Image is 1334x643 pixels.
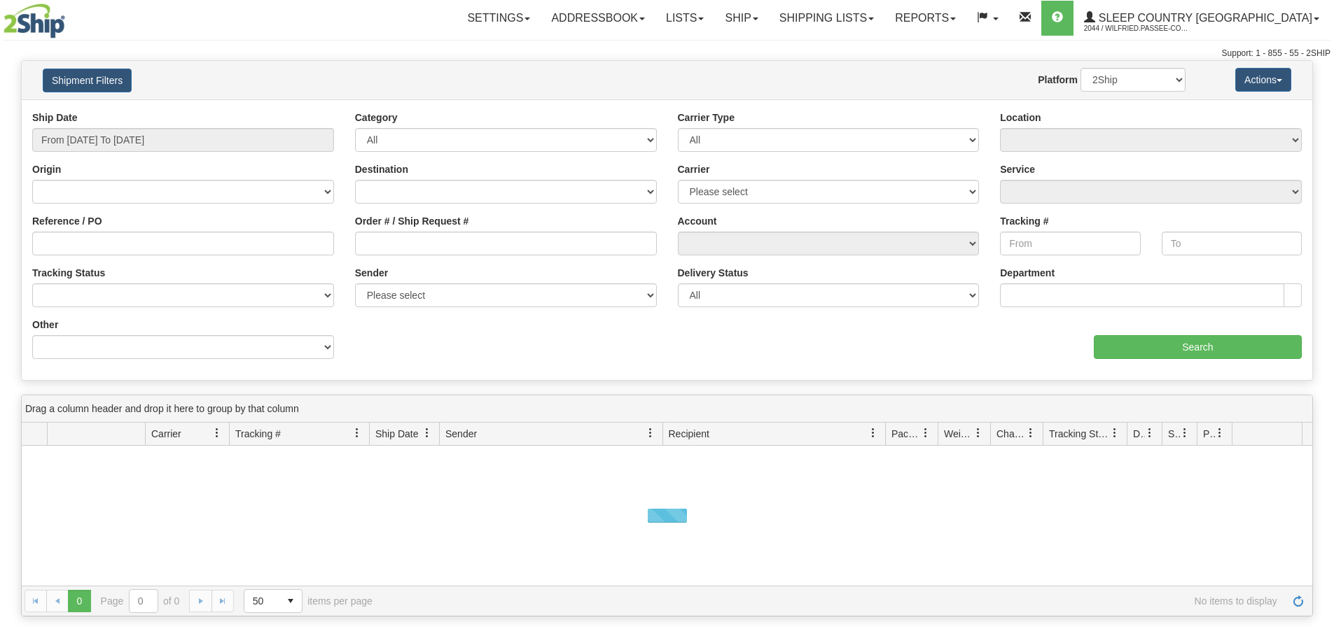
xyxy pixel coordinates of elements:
span: Shipment Issues [1168,427,1180,441]
a: Delivery Status filter column settings [1138,421,1162,445]
span: Charge [996,427,1026,441]
a: Ship [714,1,768,36]
label: Carrier [678,162,710,176]
a: Reports [884,1,966,36]
a: Refresh [1287,590,1309,612]
a: Tracking Status filter column settings [1103,421,1127,445]
span: select [279,590,302,612]
label: Destination [355,162,408,176]
a: Carrier filter column settings [205,421,229,445]
label: Delivery Status [678,266,749,280]
a: Sender filter column settings [639,421,662,445]
label: Account [678,214,717,228]
label: Origin [32,162,61,176]
label: Platform [1038,73,1078,87]
label: Ship Date [32,111,78,125]
div: grid grouping header [22,395,1312,423]
span: Sender [445,427,477,441]
label: Order # / Ship Request # [355,214,469,228]
span: Pickup Status [1203,427,1215,441]
span: Recipient [669,427,709,441]
iframe: chat widget [1302,250,1333,393]
a: Sleep Country [GEOGRAPHIC_DATA] 2044 / Wilfried.Passee-Coutrin [1074,1,1330,36]
a: Pickup Status filter column settings [1208,421,1232,445]
span: Sleep Country [GEOGRAPHIC_DATA] [1095,12,1312,24]
a: Settings [457,1,541,36]
span: Weight [944,427,973,441]
a: Recipient filter column settings [861,421,885,445]
img: logo2044.jpg [4,3,65,38]
span: Page sizes drop down [244,589,303,613]
input: From [1000,232,1140,255]
label: Tracking # [1000,214,1048,228]
a: Ship Date filter column settings [415,421,439,445]
span: Page of 0 [101,589,180,613]
span: No items to display [392,595,1277,607]
label: Tracking Status [32,266,105,280]
span: Ship Date [375,427,418,441]
label: Category [355,111,398,125]
a: Shipping lists [769,1,884,36]
button: Shipment Filters [43,69,132,92]
a: Shipment Issues filter column settings [1173,421,1197,445]
span: Packages [891,427,921,441]
label: Reference / PO [32,214,102,228]
a: Packages filter column settings [914,421,938,445]
a: Lists [655,1,714,36]
a: Addressbook [541,1,655,36]
span: Tracking Status [1049,427,1110,441]
button: Actions [1235,68,1291,92]
label: Carrier Type [678,111,735,125]
span: Tracking # [235,427,281,441]
span: Delivery Status [1133,427,1145,441]
label: Department [1000,266,1055,280]
span: 50 [253,594,271,608]
label: Service [1000,162,1035,176]
span: 2044 / Wilfried.Passee-Coutrin [1084,22,1189,36]
input: Search [1094,335,1302,359]
span: Page 0 [68,590,90,612]
label: Sender [355,266,388,280]
a: Tracking # filter column settings [345,421,369,445]
label: Location [1000,111,1041,125]
input: To [1162,232,1302,255]
a: Weight filter column settings [966,421,990,445]
span: Carrier [151,427,181,441]
a: Charge filter column settings [1019,421,1043,445]
span: items per page [244,589,373,613]
label: Other [32,318,58,332]
div: Support: 1 - 855 - 55 - 2SHIP [4,48,1330,59]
